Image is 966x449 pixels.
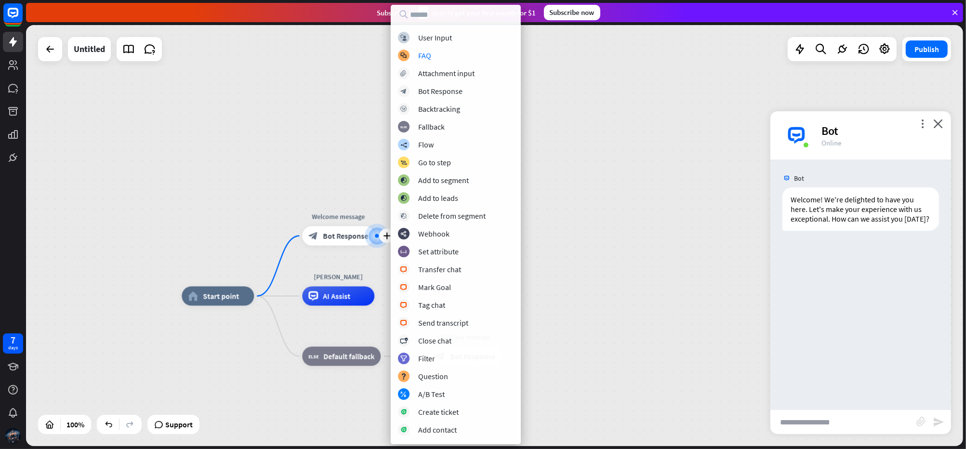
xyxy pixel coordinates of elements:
span: Start point [203,291,239,301]
div: Go to step [418,158,451,167]
div: Subscribe in days to get your first month for $1 [377,6,536,19]
span: Bot Response [323,231,368,241]
i: block_attachment [401,70,407,77]
i: block_close_chat [400,338,408,344]
div: Tag chat [418,300,445,310]
i: plus [383,233,390,239]
div: Close chat [418,336,451,345]
div: Online [821,138,940,147]
div: Backtracking [418,104,460,114]
div: Add to leads [418,193,458,203]
i: block_fallback [401,124,407,130]
div: Question [418,371,448,381]
div: Flow [418,140,434,149]
i: block_livechat [400,266,408,273]
i: builder_tree [400,142,407,148]
a: 7 days [3,333,23,354]
i: home_2 [188,291,198,301]
div: Transfer chat [418,264,461,274]
i: block_bot_response [308,231,318,241]
div: Untitled [74,37,105,61]
span: Bot [794,174,804,183]
div: Mark Goal [418,282,451,292]
i: block_ab_testing [401,391,407,397]
div: Webhook [418,229,450,238]
i: block_faq [401,53,407,59]
span: Support [165,417,193,432]
i: block_add_to_segment [400,177,407,184]
i: block_goto [400,159,407,166]
div: [PERSON_NAME] [295,272,382,282]
div: Filter [418,354,435,363]
div: Subscribe now [544,5,600,20]
i: block_user_input [401,35,407,41]
div: User Input [418,33,452,42]
div: Welcome! We're delighted to have you here. Let's make your experience with us exceptional. How ca... [782,187,939,231]
div: Fallback [418,122,445,132]
i: send [933,416,944,428]
div: Attachment input [418,68,475,78]
div: Add contact [418,425,457,435]
i: more_vert [918,119,927,128]
span: AI Assist [323,291,350,301]
div: Add to segment [418,175,469,185]
i: block_attachment [916,417,926,426]
i: block_delete_from_segment [401,213,407,219]
div: Send transcript [418,318,468,328]
i: block_backtracking [401,106,407,112]
i: block_add_to_segment [400,195,407,201]
i: block_fallback [308,352,318,361]
i: webhooks [401,231,407,237]
div: Create ticket [418,407,459,417]
i: block_livechat [400,320,408,326]
div: A/B Test [418,389,445,399]
i: block_bot_response [401,88,407,94]
button: Open LiveChat chat widget [8,4,37,33]
i: block_set_attribute [401,249,407,255]
div: FAQ [418,51,431,60]
i: block_question [401,373,407,380]
div: days [8,344,18,351]
div: Bot [821,123,940,138]
div: Bot Response [418,86,463,96]
i: close [933,119,943,128]
div: 100% [64,417,87,432]
span: Default fallback [323,352,374,361]
i: block_livechat [400,284,408,291]
button: Publish [906,40,948,58]
div: Set attribute [418,247,459,256]
i: block_livechat [400,302,408,308]
div: Welcome message [295,212,382,222]
div: Delete from segment [418,211,486,221]
i: filter [400,356,407,362]
div: 7 [11,336,15,344]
